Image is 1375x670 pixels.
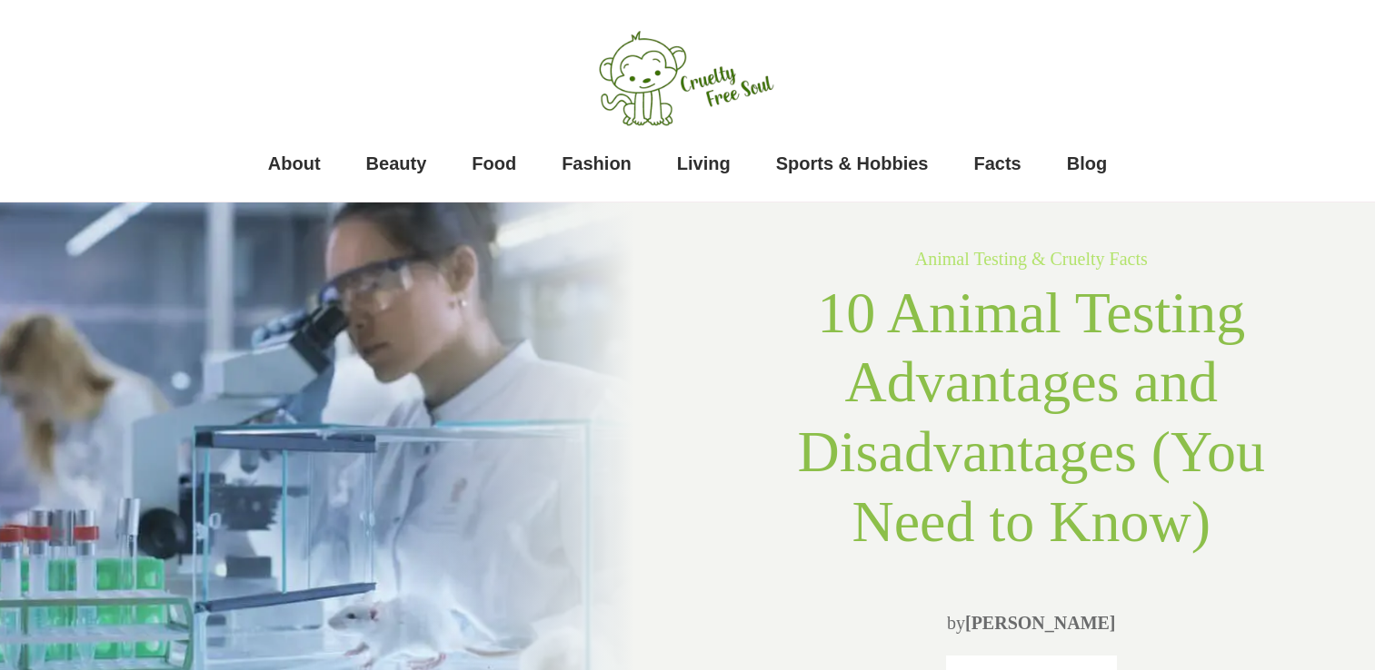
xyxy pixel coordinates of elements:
span: 10 Animal Testing Advantages and Disadvantages (You Need to Know) [798,281,1265,554]
p: by [770,605,1293,641]
a: Animal Testing & Cruelty Facts [915,249,1148,269]
a: Sports & Hobbies [776,145,929,182]
a: Beauty [366,145,427,182]
a: Fashion [562,145,632,182]
a: Blog [1067,145,1107,182]
a: Living [677,145,731,182]
a: [PERSON_NAME] [965,613,1116,633]
a: Food [472,145,516,182]
a: About [268,145,321,182]
a: Facts [974,145,1021,182]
